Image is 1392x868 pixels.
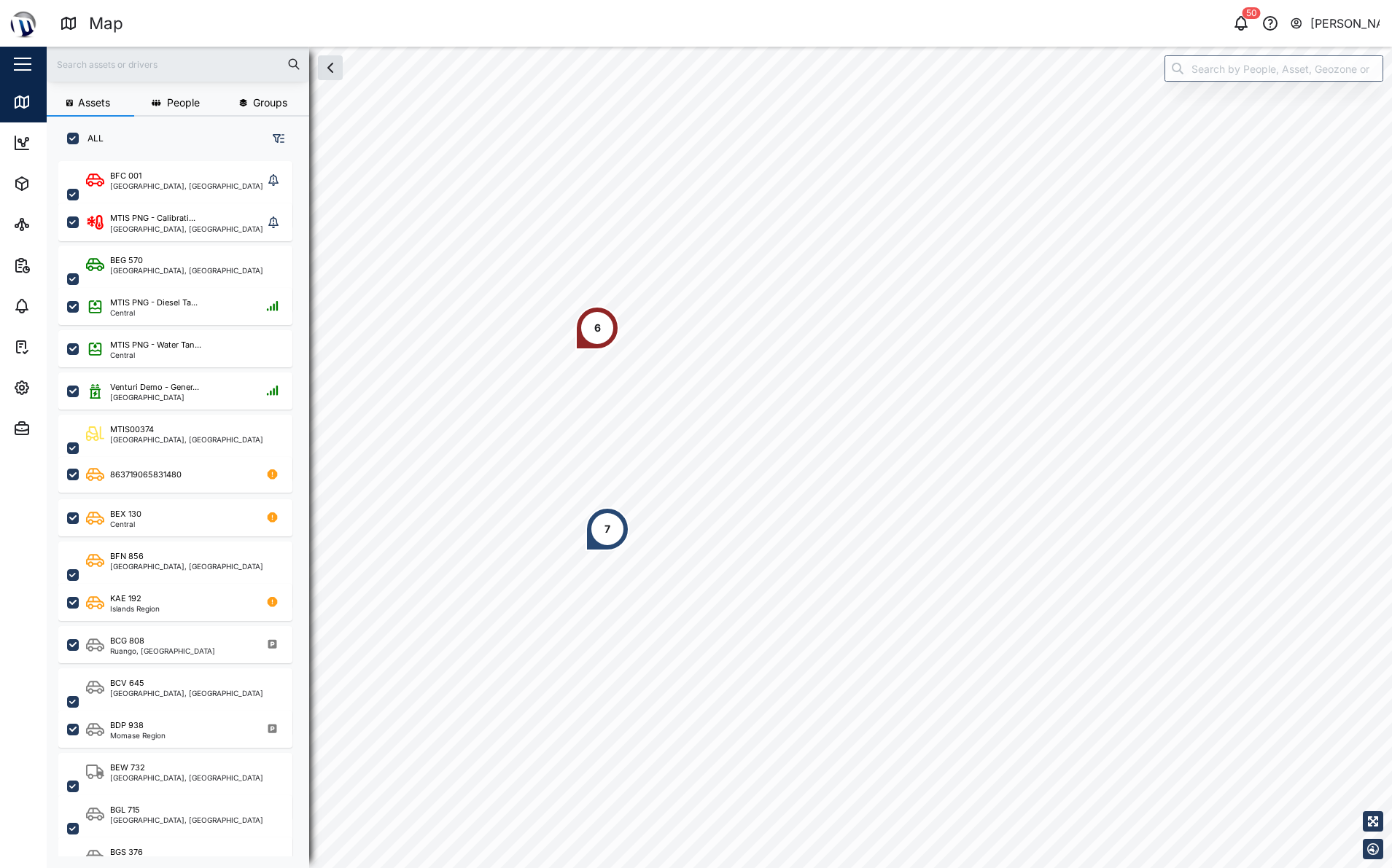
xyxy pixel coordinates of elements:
[110,394,199,401] div: [GEOGRAPHIC_DATA]
[110,719,144,732] div: BDP 938
[110,469,182,481] div: 863719065831480
[110,254,143,267] div: BEG 570
[110,436,263,443] div: [GEOGRAPHIC_DATA], [GEOGRAPHIC_DATA]
[47,47,1392,868] canvas: Map
[110,508,141,520] div: BEX 130
[110,351,201,359] div: Central
[167,98,200,108] span: People
[110,732,166,739] div: Momase Region
[1243,7,1261,19] div: 50
[110,550,144,563] div: BFN 856
[110,182,263,189] div: [GEOGRAPHIC_DATA], [GEOGRAPHIC_DATA]
[58,156,308,856] div: grid
[1289,13,1380,34] button: [PERSON_NAME]
[110,677,144,689] div: BCV 645
[110,170,141,182] div: BFC 001
[38,298,83,314] div: Alarms
[110,816,263,824] div: [GEOGRAPHIC_DATA], [GEOGRAPHIC_DATA]
[110,520,141,528] div: Central
[38,216,73,232] div: Sites
[110,689,263,697] div: [GEOGRAPHIC_DATA], [GEOGRAPHIC_DATA]
[38,380,90,396] div: Settings
[110,647,215,654] div: Ruango, [GEOGRAPHIC_DATA]
[110,762,145,774] div: BEW 732
[110,381,199,394] div: Venturi Demo - Gener...
[110,774,263,781] div: [GEOGRAPHIC_DATA], [GEOGRAPHIC_DATA]
[110,267,263,274] div: [GEOGRAPHIC_DATA], [GEOGRAPHIC_DATA]
[110,605,160,612] div: Islands Region
[38,135,104,151] div: Dashboard
[110,846,143,859] div: BGS 376
[7,7,39,39] img: Main Logo
[78,98,110,108] span: Assets
[38,421,81,437] div: Admin
[55,53,300,75] input: Search assets or drivers
[38,176,83,192] div: Assets
[110,635,144,647] div: BCG 808
[110,212,195,224] div: MTIS PNG - Calibrati...
[110,225,263,232] div: [GEOGRAPHIC_DATA], [GEOGRAPHIC_DATA]
[110,804,140,816] div: BGL 715
[253,98,287,108] span: Groups
[594,320,601,336] div: 6
[110,423,154,436] div: MTIS00374
[1164,55,1383,82] input: Search by People, Asset, Geozone or Place
[110,339,201,351] div: MTIS PNG - Water Tan...
[38,339,78,355] div: Tasks
[89,11,123,36] div: Map
[110,297,198,309] div: MTIS PNG - Diesel Ta...
[1310,15,1380,33] div: [PERSON_NAME]
[110,563,263,570] div: [GEOGRAPHIC_DATA], [GEOGRAPHIC_DATA]
[79,133,104,144] label: ALL
[604,521,610,537] div: 7
[575,306,619,350] div: Map marker
[586,507,629,551] div: Map marker
[110,593,141,605] div: KAE 192
[38,94,71,110] div: Map
[110,309,198,316] div: Central
[38,257,88,273] div: Reports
